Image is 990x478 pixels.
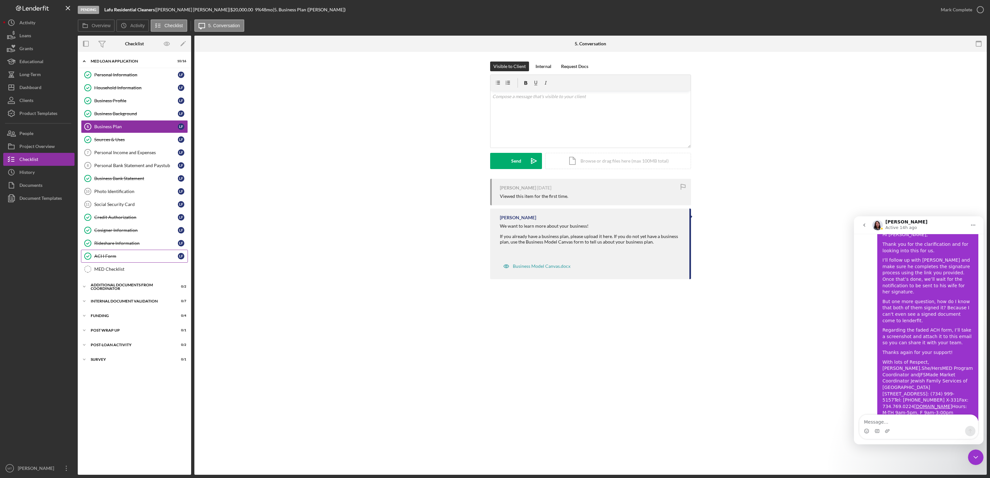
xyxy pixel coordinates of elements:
iframe: Intercom live chat [854,216,984,444]
button: Overview [78,19,115,32]
a: Cosigner InformationLF [81,224,188,237]
button: Project Overview [3,140,75,153]
a: 5Business PlanLF [81,120,188,133]
b: Lafu Residential Cleaners [104,7,155,12]
div: Additional Documents from Coordinator [91,283,170,290]
div: L F [178,253,184,259]
div: L F [178,175,184,182]
button: People [3,127,75,140]
iframe: Intercom live chat [968,450,984,465]
div: Personal Income and Expenses [94,150,178,155]
tspan: 11 [86,202,89,206]
button: Clients [3,94,75,107]
text: MT [7,467,12,470]
div: Checklist [125,41,144,46]
a: Credit AuthorizationLF [81,211,188,224]
div: Funding [91,314,170,318]
div: Internal Document Validation [91,299,170,303]
button: Activity [3,16,75,29]
div: Business Bank Statement [94,176,178,181]
div: Viewed this item for the first time. [500,194,568,199]
a: Business BackgroundLF [81,107,188,120]
div: Send [511,153,521,169]
tspan: 8 [87,164,89,167]
button: Send [490,153,542,169]
button: Product Templates [3,107,75,120]
div: 0 / 4 [175,314,186,318]
div: L F [178,136,184,143]
div: But one more question, how do I know that both of them signed it? Because I can't even see a sign... [29,82,119,108]
div: Business Plan [94,124,178,129]
textarea: Message… [6,199,124,210]
button: Send a message… [111,210,121,220]
label: Activity [130,23,144,28]
div: People [19,127,33,142]
div: Social Security Card [94,202,178,207]
div: L F [178,162,184,169]
button: Document Templates [3,192,75,205]
div: Regarding the faded ACH form, I’ll take a screenshot and attach it to this email so you can share... [29,111,119,130]
div: [PERSON_NAME] [500,185,536,190]
a: MED Checklist [81,263,188,276]
div: Sources & Uses [94,137,178,142]
div: L F [178,214,184,221]
div: Hi [PERSON_NAME],Thank you for the clarification and for looking into this for us.I’ll follow up ... [23,11,124,241]
button: Visible to Client [490,62,529,71]
div: Mibrak says… [5,11,124,249]
div: Long-Term [19,68,41,83]
div: Grants [19,42,33,57]
div: Post-Loan Activity [91,343,170,347]
div: Pending [78,6,99,14]
div: L F [178,201,184,208]
div: Business Profile [94,98,178,103]
button: Gif picker [20,212,26,217]
div: Checklist [19,153,38,167]
div: Personal Information [94,72,178,77]
div: L F [178,240,184,246]
div: Loans [19,29,31,44]
div: Rideshare Information [94,241,178,246]
a: Personal InformationLF [81,68,188,81]
div: 0 / 2 [175,285,186,289]
div: Activity [19,16,35,31]
button: Educational [3,55,75,68]
div: Dashboard [19,81,41,96]
div: 5. Conversation [575,41,606,46]
div: I’ll follow up with [PERSON_NAME] and make sure he completes the signature process using the link... [29,41,119,79]
div: $20,000.00 [230,7,255,12]
div: MED Loan Application [91,59,170,63]
div: 0 / 2 [175,343,186,347]
button: Dashboard [3,81,75,94]
label: 5. Conversation [208,23,240,28]
button: Loans [3,29,75,42]
tspan: 7 [87,151,89,154]
div: L F [178,227,184,233]
div: Credit Authorization [94,215,178,220]
div: Household Information [94,85,178,90]
div: Educational [19,55,43,70]
div: | 5. Business Plan ([PERSON_NAME]) [273,7,346,12]
div: We want to learn more about your business! If you already have a business plan, please upload it ... [500,223,683,244]
button: Checklist [3,153,75,166]
div: Documents [19,179,42,193]
div: L F [178,72,184,78]
a: 10Photo IdentificationLF [81,185,188,198]
a: 8Personal Bank Statement and PaystubLF [81,159,188,172]
div: Thank you for the clarification and for looking into this for us. [29,25,119,38]
label: Overview [92,23,110,28]
button: Request Docs [558,62,592,71]
a: Long-Term [3,68,75,81]
button: Business Model Canvas.docx [500,260,574,273]
button: History [3,166,75,179]
button: Checklist [151,19,187,32]
div: L F [178,149,184,156]
a: Documents [3,179,75,192]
